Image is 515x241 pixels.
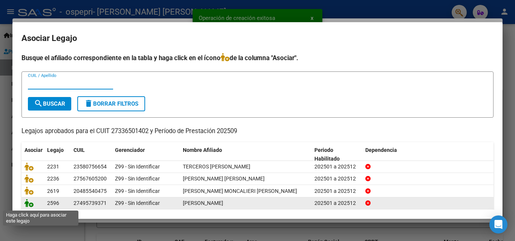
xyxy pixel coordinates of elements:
span: Z99 - Sin Identificar [115,188,160,194]
div: 27567605200 [74,174,107,183]
div: 202501 a 202512 [314,199,359,208]
span: CUIL [74,147,85,153]
span: Z99 - Sin Identificar [115,164,160,170]
div: 202501 a 202512 [314,174,359,183]
span: 2596 [47,200,59,206]
button: Buscar [28,97,71,111]
span: 2236 [47,176,59,182]
datatable-header-cell: Periodo Habilitado [311,142,362,167]
div: Open Intercom Messenger [489,215,507,233]
span: VERA RODRIGUEZ MILO ALONSO [183,176,265,182]
span: Borrar Filtros [84,100,138,107]
span: Gerenciador [115,147,145,153]
datatable-header-cell: Nombre Afiliado [180,142,311,167]
datatable-header-cell: CUIL [71,142,112,167]
datatable-header-cell: Gerenciador [112,142,180,167]
div: 202501 a 202512 [314,187,359,196]
span: Asociar [25,147,43,153]
span: 2231 [47,164,59,170]
span: Periodo Habilitado [314,147,340,162]
span: Buscar [34,100,65,107]
p: Legajos aprobados para el CUIT 27336501402 y Período de Prestación 202509 [21,127,494,136]
datatable-header-cell: Asociar [21,142,44,167]
span: Legajo [47,147,64,153]
h2: Asociar Legajo [21,31,494,45]
div: 20485540475 [74,187,107,196]
div: 27495739371 [74,199,107,208]
div: 202501 a 202512 [314,162,359,171]
span: Z99 - Sin Identificar [115,200,160,206]
span: Dependencia [365,147,397,153]
span: ZOTELO SOFIA ABRIL [183,200,223,206]
span: OBERANTE MONCALIERI GIANLUCA BAUTISTA [183,188,297,194]
mat-icon: search [34,99,43,108]
h4: Busque el afiliado correspondiente en la tabla y haga click en el ícono de la columna "Asociar". [21,53,494,63]
mat-icon: delete [84,99,93,108]
button: Borrar Filtros [77,96,145,111]
div: 23580756654 [74,162,107,171]
datatable-header-cell: Dependencia [362,142,494,167]
span: Z99 - Sin Identificar [115,176,160,182]
datatable-header-cell: Legajo [44,142,71,167]
span: TERCEROS GUILLERMINA [183,164,250,170]
span: 2619 [47,188,59,194]
span: Nombre Afiliado [183,147,222,153]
